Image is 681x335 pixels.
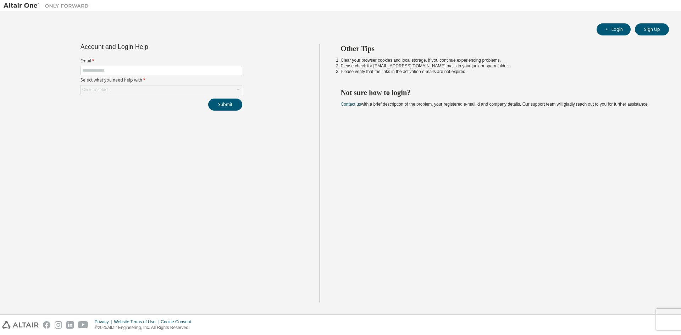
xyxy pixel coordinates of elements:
button: Sign Up [635,23,669,35]
div: Click to select [81,85,242,94]
li: Please check for [EMAIL_ADDRESS][DOMAIN_NAME] mails in your junk or spam folder. [341,63,657,69]
div: Privacy [95,319,114,325]
li: Please verify that the links in the activation e-mails are not expired. [341,69,657,74]
img: facebook.svg [43,321,50,329]
a: Contact us [341,102,361,107]
label: Select what you need help with [81,77,242,83]
div: Website Terms of Use [114,319,161,325]
span: with a brief description of the problem, your registered e-mail id and company details. Our suppo... [341,102,649,107]
p: © 2025 Altair Engineering, Inc. All Rights Reserved. [95,325,195,331]
h2: Not sure how to login? [341,88,657,97]
label: Email [81,58,242,64]
div: Cookie Consent [161,319,195,325]
button: Submit [208,99,242,111]
img: linkedin.svg [66,321,74,329]
li: Clear your browser cookies and local storage, if you continue experiencing problems. [341,57,657,63]
img: altair_logo.svg [2,321,39,329]
div: Click to select [82,87,109,93]
button: Login [597,23,631,35]
img: youtube.svg [78,321,88,329]
h2: Other Tips [341,44,657,53]
div: Account and Login Help [81,44,210,50]
img: Altair One [4,2,92,9]
img: instagram.svg [55,321,62,329]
